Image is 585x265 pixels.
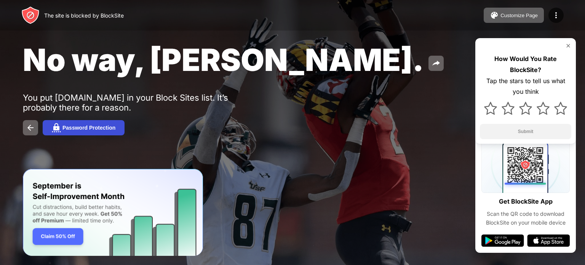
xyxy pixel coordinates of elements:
[480,53,571,75] div: How Would You Rate BlockSite?
[480,75,571,98] div: Tap the stars to tell us what you think
[554,102,567,115] img: star.svg
[23,41,424,78] span: No way, [PERSON_NAME].
[502,102,515,115] img: star.svg
[26,123,35,132] img: back.svg
[500,13,538,18] div: Customize Page
[519,102,532,115] img: star.svg
[481,234,524,247] img: google-play.svg
[551,11,561,20] img: menu-icon.svg
[481,210,570,227] div: Scan the QR code to download BlockSite on your mobile device
[537,102,550,115] img: star.svg
[62,125,115,131] div: Password Protection
[43,120,125,135] button: Password Protection
[23,93,258,112] div: You put [DOMAIN_NAME] in your Block Sites list. It’s probably there for a reason.
[490,11,499,20] img: pallet.svg
[484,8,544,23] button: Customize Page
[484,102,497,115] img: star.svg
[21,6,40,24] img: header-logo.svg
[23,169,203,256] iframe: Banner
[565,43,571,49] img: rate-us-close.svg
[44,12,124,19] div: The site is blocked by BlockSite
[432,59,441,68] img: share.svg
[52,123,61,132] img: password.svg
[527,234,570,247] img: app-store.svg
[480,124,571,139] button: Submit
[499,196,553,207] div: Get BlockSite App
